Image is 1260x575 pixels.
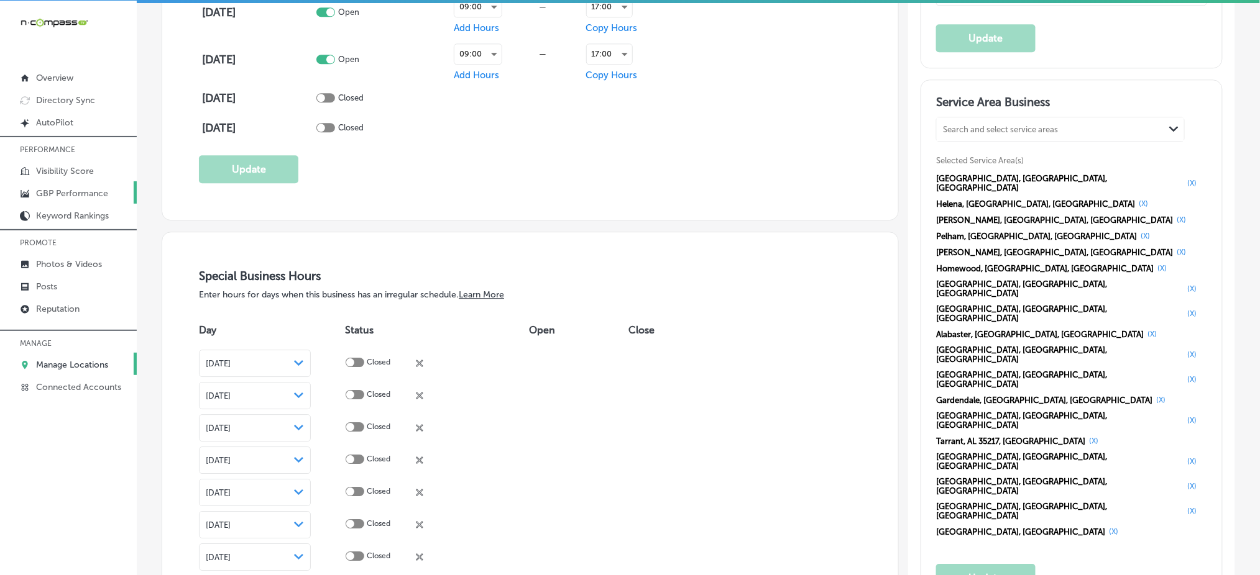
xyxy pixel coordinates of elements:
div: — [502,49,583,58]
span: [DATE] [206,520,231,530]
button: (X) [1137,231,1154,241]
img: 660ab0bf-5cc7-4cb8-ba1c-48b5ae0f18e60NCTV_CLogo_TV_Black_-500x88.png [20,17,88,29]
button: Update [199,155,298,183]
th: Close [629,312,696,347]
h4: [DATE] [202,53,313,66]
span: [GEOGRAPHIC_DATA], [GEOGRAPHIC_DATA], [GEOGRAPHIC_DATA] [936,411,1184,430]
button: (X) [1105,527,1122,537]
button: (X) [1154,263,1170,273]
span: Alabaster, [GEOGRAPHIC_DATA], [GEOGRAPHIC_DATA] [936,330,1144,339]
h4: [DATE] [202,91,313,105]
button: (X) [1184,178,1201,188]
span: Add Hours [454,70,499,81]
button: (X) [1152,395,1169,405]
div: 09:00 [454,44,502,64]
span: [PERSON_NAME], [GEOGRAPHIC_DATA], [GEOGRAPHIC_DATA] [936,248,1173,257]
span: Copy Hours [586,22,638,34]
span: [DATE] [206,423,231,433]
button: Update [936,24,1036,52]
button: (X) [1173,247,1190,257]
button: (X) [1184,481,1201,491]
p: GBP Performance [36,188,108,199]
p: Closed [338,93,364,102]
a: Learn More [459,289,504,300]
div: — [502,2,583,11]
p: Directory Sync [36,95,95,106]
button: (X) [1184,456,1201,466]
span: [DATE] [206,488,231,497]
p: Closed [367,390,390,402]
span: Copy Hours [586,70,638,81]
span: Add Hours [454,22,499,34]
button: (X) [1085,436,1102,446]
span: [DATE] [206,456,231,465]
p: Closed [367,487,390,499]
button: (X) [1135,199,1152,209]
h3: Special Business Hours [199,269,862,283]
p: AutoPilot [36,117,73,128]
h4: [DATE] [202,121,313,135]
span: [GEOGRAPHIC_DATA], [GEOGRAPHIC_DATA], [GEOGRAPHIC_DATA] [936,304,1184,323]
span: [GEOGRAPHIC_DATA], [GEOGRAPHIC_DATA], [GEOGRAPHIC_DATA] [936,345,1184,364]
span: Pelham, [GEOGRAPHIC_DATA], [GEOGRAPHIC_DATA] [936,232,1137,241]
p: Closed [338,123,364,132]
span: [GEOGRAPHIC_DATA], [GEOGRAPHIC_DATA], [GEOGRAPHIC_DATA] [936,279,1184,298]
span: Selected Service Area(s) [936,156,1024,165]
span: [PERSON_NAME], [GEOGRAPHIC_DATA], [GEOGRAPHIC_DATA] [936,215,1173,225]
span: [GEOGRAPHIC_DATA], [GEOGRAPHIC_DATA], [GEOGRAPHIC_DATA] [936,502,1184,520]
p: Keyword Rankings [36,211,109,221]
span: [GEOGRAPHIC_DATA], [GEOGRAPHIC_DATA], [GEOGRAPHIC_DATA] [936,477,1184,496]
span: [GEOGRAPHIC_DATA], [GEOGRAPHIC_DATA] [936,527,1105,537]
p: Overview [36,73,73,83]
th: Status [346,312,530,347]
h4: [DATE] [202,6,313,19]
span: [GEOGRAPHIC_DATA], [GEOGRAPHIC_DATA], [GEOGRAPHIC_DATA] [936,174,1184,192]
span: [DATE] [206,359,231,368]
p: Enter hours for days when this business has an irregular schedule. [199,289,862,300]
span: [DATE] [206,391,231,401]
button: (X) [1184,284,1201,294]
p: Closed [367,551,390,563]
p: Closed [367,422,390,434]
button: (X) [1184,374,1201,384]
p: Open [338,55,359,64]
p: Manage Locations [36,360,108,370]
span: Gardendale, [GEOGRAPHIC_DATA], [GEOGRAPHIC_DATA] [936,396,1152,405]
p: Connected Accounts [36,382,121,392]
p: Closed [367,455,390,466]
p: Posts [36,281,57,292]
p: Closed [367,519,390,531]
p: Photos & Videos [36,259,102,269]
p: Reputation [36,304,80,314]
h3: Service Area Business [936,95,1207,114]
span: Helena, [GEOGRAPHIC_DATA], [GEOGRAPHIC_DATA] [936,199,1135,209]
div: Search and select service areas [943,125,1058,134]
button: (X) [1173,215,1190,225]
div: 17:00 [587,44,632,64]
button: (X) [1184,350,1201,360]
span: Homewood, [GEOGRAPHIC_DATA], [GEOGRAPHIC_DATA] [936,264,1154,273]
th: Open [530,312,629,347]
span: [DATE] [206,553,231,562]
span: [GEOGRAPHIC_DATA], [GEOGRAPHIC_DATA], [GEOGRAPHIC_DATA] [936,370,1184,389]
p: Open [338,7,359,17]
span: [GEOGRAPHIC_DATA], [GEOGRAPHIC_DATA], [GEOGRAPHIC_DATA] [936,452,1184,471]
p: Closed [367,358,390,369]
p: Visibility Score [36,166,94,176]
button: (X) [1184,415,1201,425]
button: (X) [1144,329,1161,339]
span: Tarrant, AL 35217, [GEOGRAPHIC_DATA] [936,437,1085,446]
th: Day [199,312,345,347]
button: (X) [1184,309,1201,319]
button: (X) [1184,506,1201,516]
